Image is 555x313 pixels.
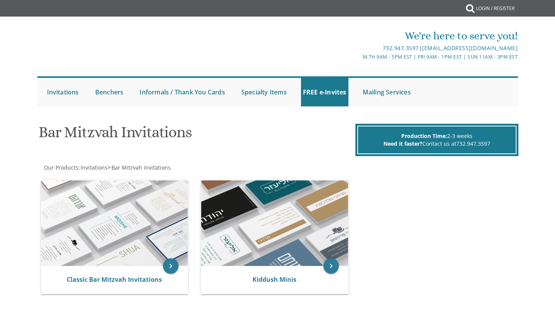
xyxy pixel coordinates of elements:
a: FREE e-Invites [301,78,348,106]
a: 732.947.3597 [456,140,490,147]
a: [EMAIL_ADDRESS][DOMAIN_NAME] [422,44,518,52]
a: Classic Bar Mitzvah Invitations [67,275,162,284]
span: Production Time: [401,132,447,140]
span: > [108,164,171,171]
a: Bar Mitzvah Invitations [111,164,171,171]
span: Invitations [81,164,108,171]
a: Kiddush Minis [252,275,296,284]
a: Mailing Services [361,78,413,106]
a: Invitations [80,164,108,171]
div: | [198,44,518,53]
div: We're here to serve you! [198,28,518,44]
a: 732.947.3597 [383,44,419,52]
a: Invitations [45,78,81,106]
a: Our Products [43,164,78,171]
div: : [37,164,278,172]
a: Informals / Thank You Cards [138,78,227,106]
a: Benchers [93,78,126,106]
div: M-Th 9am - 5pm EST | Fri 9am - 1pm EST | Sun 11am - 3pm EST [198,53,518,61]
a: keyboard_arrow_right [163,258,178,274]
span: Need it faster? [383,140,422,147]
a: Specialty Items [239,78,289,106]
a: keyboard_arrow_right [323,258,339,274]
h1: Bar Mitzvah Invitations [39,124,353,146]
img: Kiddush Minis [201,180,348,266]
img: Classic Bar Mitzvah Invitations [41,180,188,266]
div: 2-3 weeks Contact us at [357,126,516,154]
